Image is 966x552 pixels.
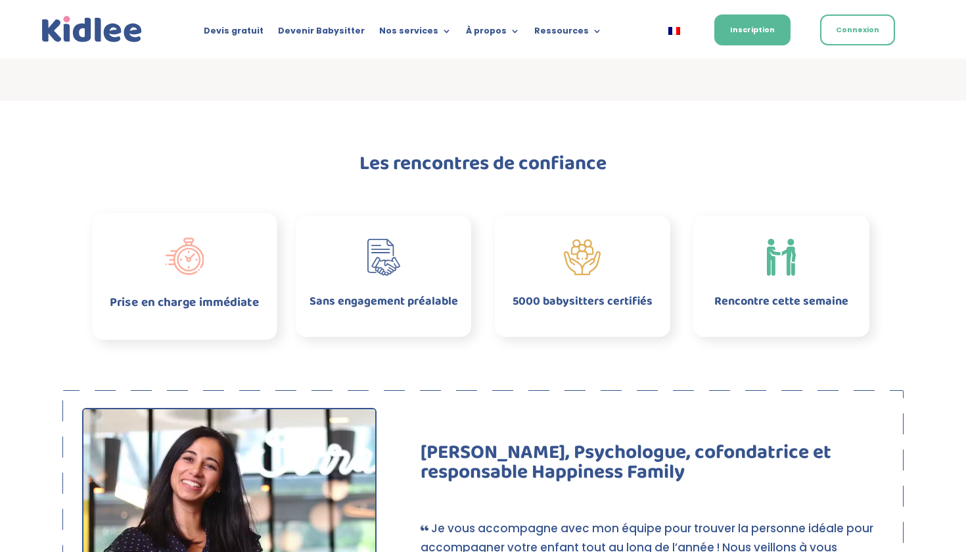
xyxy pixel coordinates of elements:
span: 5000 babysitters certifiés [513,292,653,311]
span: Rencontre cette semaine [714,292,848,311]
a: Kidlee Logo [39,13,145,46]
a: À propos [466,26,520,41]
a: Devenir Babysitter [278,26,365,41]
a: Devis gratuit [204,26,264,41]
img: logo_kidlee_bleu [39,13,145,46]
a: Connexion [820,14,895,45]
h2: [PERSON_NAME], Psychologue, cofondatrice et responsable Happiness Family [421,443,884,489]
span: Sans engagement préalable [310,292,458,311]
a: Inscription [714,14,791,45]
img: Français [668,27,680,35]
h2: Les rencontres de confiance [128,154,838,180]
span: Prise en charge immédiate [110,293,259,312]
a: Ressources [534,26,602,41]
a: Nos services [379,26,451,41]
